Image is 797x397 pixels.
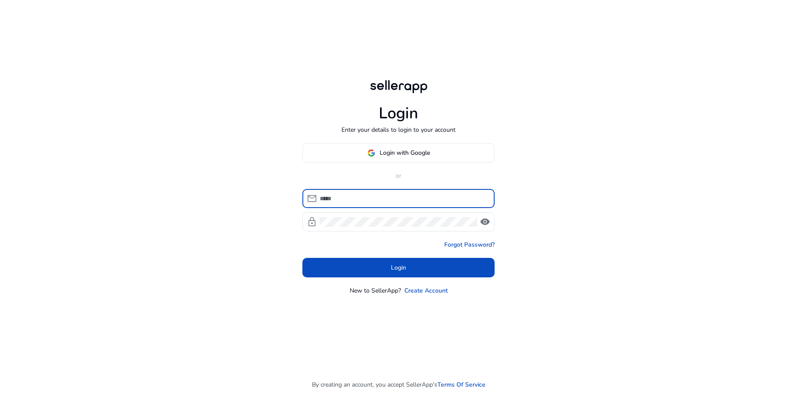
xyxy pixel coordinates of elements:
[350,286,401,295] p: New to SellerApp?
[437,380,485,389] a: Terms Of Service
[307,193,317,204] span: mail
[404,286,448,295] a: Create Account
[391,263,406,272] span: Login
[379,104,418,123] h1: Login
[444,240,495,249] a: Forgot Password?
[480,217,490,227] span: visibility
[380,148,430,157] span: Login with Google
[367,149,375,157] img: google-logo.svg
[341,125,456,134] p: Enter your details to login to your account
[302,143,495,163] button: Login with Google
[307,217,317,227] span: lock
[302,171,495,180] p: or
[302,258,495,277] button: Login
